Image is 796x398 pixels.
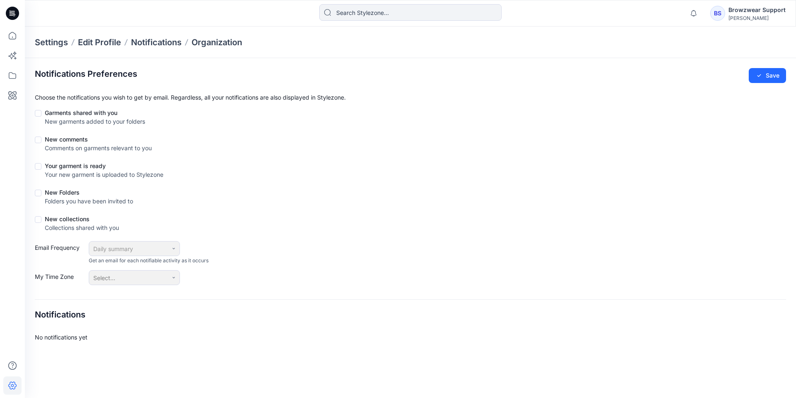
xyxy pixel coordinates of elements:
div: Garments shared with you [45,108,145,117]
div: New Folders [45,188,133,197]
div: Browzwear Support [728,5,786,15]
p: Choose the notifications you wish to get by email. Regardless, all your notifications are also di... [35,93,786,102]
a: Organization [192,37,242,48]
input: Search Stylezone… [319,4,502,21]
button: Save [749,68,786,83]
div: New collections [45,215,119,223]
div: New comments [45,135,152,144]
label: Email Frequency [35,243,85,264]
div: Comments on garments relevant to you [45,144,152,152]
div: Your new garment is uploaded to Stylezone [45,170,163,179]
div: Folders you have been invited to [45,197,133,205]
span: Get an email for each notifiable activity as it occurs [89,257,209,264]
div: Collections shared with you [45,223,119,232]
h4: Notifications [35,310,85,320]
div: [PERSON_NAME] [728,15,786,21]
a: Notifications [131,37,182,48]
a: Edit Profile [78,37,121,48]
div: New garments added to your folders [45,117,145,126]
div: Your garment is ready [45,161,163,170]
h2: Notifications Preferences [35,69,137,79]
label: My Time Zone [35,272,85,285]
div: BS [710,6,725,21]
p: Settings [35,37,68,48]
div: No notifications yet [35,333,786,342]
